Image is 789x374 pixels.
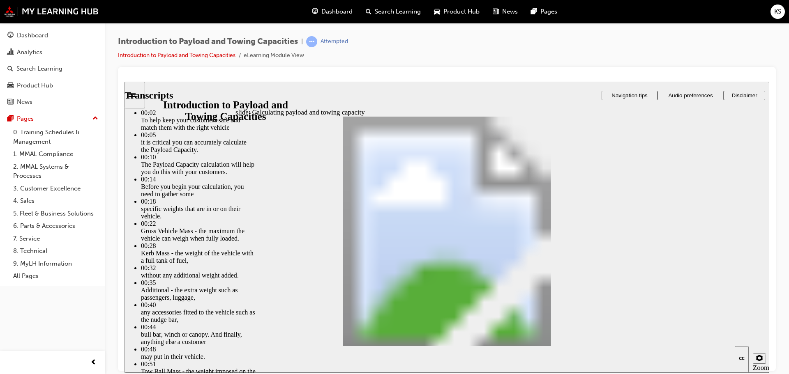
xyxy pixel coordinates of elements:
span: news-icon [7,99,14,106]
span: learningRecordVerb_ATTEMPT-icon [306,36,317,47]
a: car-iconProduct Hub [427,3,486,20]
span: up-icon [92,113,98,124]
a: 9. MyLH Information [10,257,102,270]
div: Search Learning [16,64,62,73]
a: news-iconNews [486,3,524,20]
button: Pages [3,111,102,126]
div: 00:51 [16,279,131,286]
a: 4. Sales [10,195,102,207]
a: 0. Training Schedules & Management [10,126,102,148]
div: Analytics [17,48,42,57]
a: guage-iconDashboard [305,3,359,20]
a: 3. Customer Excellence [10,182,102,195]
a: News [3,94,102,110]
a: 2. MMAL Systems & Processes [10,161,102,182]
div: Dashboard [17,31,48,40]
span: KS [774,7,781,16]
span: news-icon [493,7,499,17]
button: DashboardAnalyticsSearch LearningProduct HubNews [3,26,102,111]
a: Introduction to Payload and Towing Capacities [118,52,235,59]
span: | [301,37,303,46]
span: search-icon [7,65,13,73]
div: News [17,97,32,107]
div: Attempted [321,38,348,46]
span: prev-icon [90,358,97,368]
span: guage-icon [7,32,14,39]
span: Pages [540,7,557,16]
img: mmal [4,6,99,17]
div: Pages [17,114,34,124]
a: Dashboard [3,28,102,43]
li: eLearning Module View [244,51,304,60]
span: Search Learning [375,7,421,16]
span: chart-icon [7,49,14,56]
span: News [502,7,518,16]
a: pages-iconPages [524,3,564,20]
div: 00:48 [16,264,131,271]
a: 5. Fleet & Business Solutions [10,207,102,220]
div: Tow Ball Mass - the weight imposed on the vehicle's tow ball [16,286,131,301]
div: may put in their vehicle. [16,271,131,279]
span: car-icon [7,82,14,89]
span: Introduction to Payload and Towing Capacities [118,37,298,46]
div: Product Hub [17,81,53,90]
a: 6. Parts & Accessories [10,220,102,232]
a: Search Learning [3,61,102,76]
span: search-icon [366,7,371,17]
span: pages-icon [7,115,14,123]
span: car-icon [434,7,440,17]
span: Dashboard [321,7,353,16]
a: 1. MMAL Compliance [10,148,102,161]
button: KS [771,5,785,19]
span: guage-icon [312,7,318,17]
span: pages-icon [531,7,537,17]
a: search-iconSearch Learning [359,3,427,20]
a: 8. Technical [10,245,102,257]
a: Product Hub [3,78,102,93]
a: Analytics [3,45,102,60]
span: Product Hub [443,7,480,16]
a: All Pages [10,270,102,282]
a: 7. Service [10,232,102,245]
